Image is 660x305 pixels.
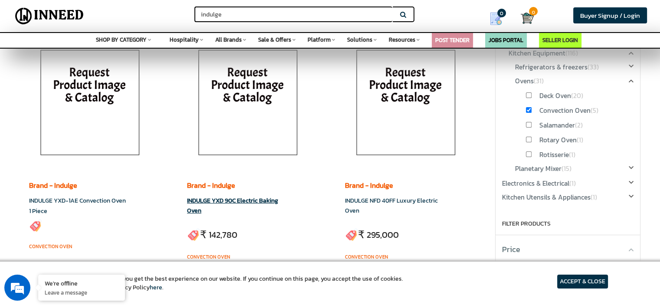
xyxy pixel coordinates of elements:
a: Convection Oven [29,243,72,250]
a: Brand - Indulge [29,180,77,190]
span: (15) [561,164,571,174]
img: inneed-price-tag.png [345,228,358,241]
a: JOBS PORTAL [489,36,523,44]
img: salesiqlogo_leal7QplfZFryJ6FIlVepeu7OftD7mt8q6exU6-34PB8prfIgodN67KcxXM9Y7JQ_.png [60,200,66,205]
a: Kitchen Equipment(116) [509,49,578,58]
span: 0 [529,7,538,16]
a: SELLER LOGIN [542,36,578,44]
span: 420000 [609,260,634,269]
a: Brand - Indulge [187,180,235,190]
span: 0 [497,9,506,17]
span: Platform [308,36,331,44]
span: ₹ [358,227,367,242]
a: Kitchen Utensils & Appliances(1) [502,193,597,202]
img: inneed-image-na.png [29,39,151,170]
span: (1) [569,178,576,188]
span: (116) [565,48,578,58]
a: Refrigerators & freezers(33) [515,63,599,72]
span: 0 [502,260,509,269]
a: Cart 0 [521,9,527,28]
div: FILTER PRODUCTS [502,220,634,228]
a: Convection Oven [187,253,230,260]
span: (2) [575,120,583,130]
em: Submit [127,239,158,251]
p: Leave a message [45,289,118,296]
ins: 142,780 [209,229,237,241]
span: SHOP BY CATEGORY [96,36,147,44]
span: (20) [571,91,583,101]
a: INDULGE YXD-1AE Convection Oven [29,196,126,205]
a: Electronics & Electrical(1) [502,179,576,188]
span: Solutions [347,36,372,44]
img: inneed-image-na.png [345,39,466,170]
span: Sale & Offers [258,36,291,44]
a: here [150,283,162,292]
div: We're offline [45,279,118,287]
span: Ovens [515,76,544,86]
span: Planetary Mixer [515,164,571,174]
span: Electronics & Electrical [502,178,576,188]
img: inneed-price-tag.png [187,228,200,241]
ins: 295,000 [367,229,399,241]
div: Price [502,235,634,255]
div: Leave a message [45,49,146,60]
span: Convection Oven [539,105,598,115]
span: ₹ [200,227,209,242]
span: Refrigerators & freezers [515,62,599,72]
span: Resources [389,36,415,44]
article: We use cookies to ensure you get the best experience on our website. If you continue on this page... [52,275,403,292]
a: Convection Oven [345,253,388,260]
span: Rotary Oven [539,135,583,145]
span: We are offline. Please leave us a message. [18,95,151,183]
span: Kitchen Utensils & Appliances [502,192,597,202]
span: (1) [577,135,583,145]
span: Salamander [539,120,583,130]
div: Minimize live chat window [142,4,163,25]
span: Rotisserie [539,150,575,160]
img: Show My Quotes [489,12,502,25]
img: Cart [521,12,534,25]
em: Driven by SalesIQ [68,199,110,205]
span: Hospitality [170,36,199,44]
a: INDULGE YXD 90C Electric Baking Oven [187,196,278,215]
a: my Quotes 0 [478,9,521,29]
span: Kitchen Equipment [509,48,578,58]
span: Buyer Signup / Login [580,10,640,20]
span: (1) [569,150,575,160]
img: inneed-image-na.png [187,39,309,170]
a: Ovens(31) [515,77,544,86]
a: Buyer Signup / Login [573,7,647,23]
span: (33) [588,62,599,72]
h3: 1 Piece [29,206,143,216]
span: Deck Oven [539,91,583,101]
span: All Brands [215,36,242,44]
a: Brand - Indulge [345,180,393,190]
span: (31) [534,76,544,86]
img: Inneed.Market [12,5,87,27]
img: logo_Zg8I0qSkbAqR2WFHt3p6CTuqpyXMFPubPcD2OT02zFN43Cy9FUNNG3NEPhM_Q1qe_.png [15,52,36,57]
a: POST TENDER [435,36,470,44]
input: Search for Brands, Products, Sellers, Manufacturers... [194,7,392,22]
span: (5) [591,105,598,115]
a: Planetary Mixer(15) [515,164,571,174]
article: ACCEPT & CLOSE [557,275,608,289]
textarea: Type your message and click 'Submit' [4,209,165,239]
img: inneed-price-tag.png [29,219,42,232]
a: INDULGE NFD 40FF Luxury Electric Oven [345,196,438,215]
span: (1) [591,192,597,202]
